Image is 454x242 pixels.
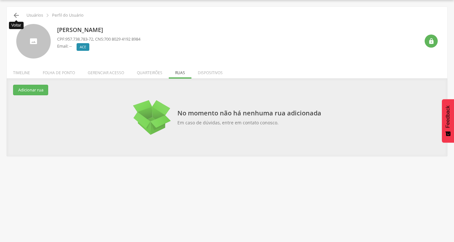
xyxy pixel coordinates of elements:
[36,64,81,79] li: Folha de ponto
[44,12,51,19] i: 
[13,85,48,95] button: Adicionar rua
[130,64,169,79] li: Quarteirões
[191,64,229,79] li: Dispositivos
[177,109,321,117] p: No momento não há nenhuma rua adicionada
[428,38,435,44] i: 
[57,26,140,34] p: [PERSON_NAME]
[65,36,93,42] span: 957.738.783-72
[57,43,72,49] p: Email: --
[26,13,43,18] p: Usuários
[57,36,140,42] p: CPF: , CNS:
[442,99,454,143] button: Feedback - Mostrar pesquisa
[445,105,451,128] span: Feedback
[81,64,130,79] li: Gerenciar acesso
[52,13,84,18] p: Perfil do Usuário
[177,120,321,126] p: Em caso de dúvidas, entre em contato conosco.
[104,36,140,42] span: 700 8029 4192 8984
[7,64,36,79] li: Timeline
[9,22,24,29] div: Voltar
[80,44,86,50] span: ACE
[12,12,20,19] i: 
